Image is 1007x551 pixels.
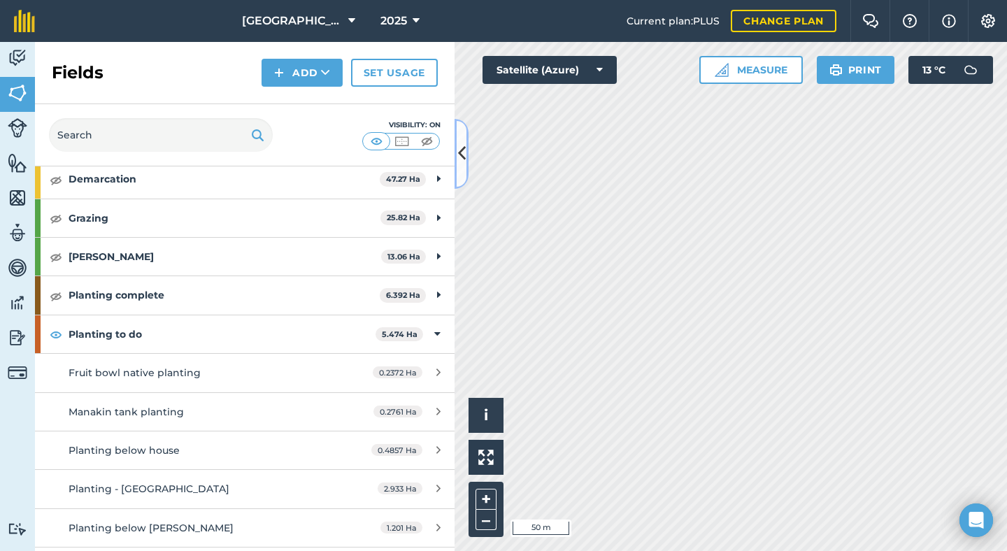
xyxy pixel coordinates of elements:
img: Ruler icon [715,63,729,77]
button: 13 °C [908,56,993,84]
img: A cog icon [980,14,997,28]
a: Change plan [731,10,836,32]
button: Add [262,59,343,87]
span: Manakin tank planting [69,406,184,418]
img: svg+xml;base64,PD94bWwgdmVyc2lvbj0iMS4wIiBlbmNvZGluZz0idXRmLTgiPz4KPCEtLSBHZW5lcmF0b3I6IEFkb2JlIE... [957,56,985,84]
a: Manakin tank planting0.2761 Ha [35,393,455,431]
strong: 5.474 Ha [382,329,417,339]
button: Satellite (Azure) [483,56,617,84]
button: Print [817,56,895,84]
button: – [476,510,497,530]
div: Planting to do5.474 Ha [35,315,455,353]
div: Open Intercom Messenger [959,503,993,537]
img: Two speech bubbles overlapping with the left bubble in the forefront [862,14,879,28]
strong: 47.27 Ha [386,174,420,184]
img: svg+xml;base64,PHN2ZyB4bWxucz0iaHR0cDovL3d3dy53My5vcmcvMjAwMC9zdmciIHdpZHRoPSIxOSIgaGVpZ2h0PSIyNC... [251,127,264,143]
img: svg+xml;base64,PHN2ZyB4bWxucz0iaHR0cDovL3d3dy53My5vcmcvMjAwMC9zdmciIHdpZHRoPSI1MCIgaGVpZ2h0PSI0MC... [368,134,385,148]
strong: 6.392 Ha [386,290,420,300]
span: 2.933 Ha [378,482,422,494]
img: Four arrows, one pointing top left, one top right, one bottom right and the last bottom left [478,450,494,465]
img: svg+xml;base64,PD94bWwgdmVyc2lvbj0iMS4wIiBlbmNvZGluZz0idXRmLTgiPz4KPCEtLSBHZW5lcmF0b3I6IEFkb2JlIE... [8,222,27,243]
img: svg+xml;base64,PHN2ZyB4bWxucz0iaHR0cDovL3d3dy53My5vcmcvMjAwMC9zdmciIHdpZHRoPSIxOCIgaGVpZ2h0PSIyNC... [50,248,62,265]
a: Planting below house0.4857 Ha [35,431,455,469]
strong: Grazing [69,199,380,237]
a: Planting - [GEOGRAPHIC_DATA]2.933 Ha [35,470,455,508]
h2: Fields [52,62,103,84]
strong: 25.82 Ha [387,213,420,222]
img: svg+xml;base64,PHN2ZyB4bWxucz0iaHR0cDovL3d3dy53My5vcmcvMjAwMC9zdmciIHdpZHRoPSIxOCIgaGVpZ2h0PSIyNC... [50,171,62,188]
img: svg+xml;base64,PD94bWwgdmVyc2lvbj0iMS4wIiBlbmNvZGluZz0idXRmLTgiPz4KPCEtLSBHZW5lcmF0b3I6IEFkb2JlIE... [8,327,27,348]
button: i [469,398,503,433]
strong: Planting complete [69,276,380,314]
img: svg+xml;base64,PHN2ZyB4bWxucz0iaHR0cDovL3d3dy53My5vcmcvMjAwMC9zdmciIHdpZHRoPSI1MCIgaGVpZ2h0PSI0MC... [418,134,436,148]
a: Planting below [PERSON_NAME]1.201 Ha [35,509,455,547]
img: svg+xml;base64,PHN2ZyB4bWxucz0iaHR0cDovL3d3dy53My5vcmcvMjAwMC9zdmciIHdpZHRoPSI1NiIgaGVpZ2h0PSI2MC... [8,152,27,173]
img: svg+xml;base64,PD94bWwgdmVyc2lvbj0iMS4wIiBlbmNvZGluZz0idXRmLTgiPz4KPCEtLSBHZW5lcmF0b3I6IEFkb2JlIE... [8,118,27,138]
span: Fruit bowl native planting [69,366,201,379]
a: Fruit bowl native planting0.2372 Ha [35,354,455,392]
span: 2025 [380,13,407,29]
img: svg+xml;base64,PD94bWwgdmVyc2lvbj0iMS4wIiBlbmNvZGluZz0idXRmLTgiPz4KPCEtLSBHZW5lcmF0b3I6IEFkb2JlIE... [8,48,27,69]
button: + [476,489,497,510]
span: Current plan : PLUS [627,13,720,29]
button: Measure [699,56,803,84]
img: svg+xml;base64,PHN2ZyB4bWxucz0iaHR0cDovL3d3dy53My5vcmcvMjAwMC9zdmciIHdpZHRoPSI1MCIgaGVpZ2h0PSI0MC... [393,134,410,148]
a: Set usage [351,59,438,87]
img: svg+xml;base64,PD94bWwgdmVyc2lvbj0iMS4wIiBlbmNvZGluZz0idXRmLTgiPz4KPCEtLSBHZW5lcmF0b3I6IEFkb2JlIE... [8,363,27,382]
span: 0.4857 Ha [371,444,422,456]
div: Visibility: On [362,120,441,131]
div: Demarcation47.27 Ha [35,160,455,198]
strong: Planting to do [69,315,376,353]
img: svg+xml;base64,PHN2ZyB4bWxucz0iaHR0cDovL3d3dy53My5vcmcvMjAwMC9zdmciIHdpZHRoPSI1NiIgaGVpZ2h0PSI2MC... [8,83,27,103]
img: svg+xml;base64,PD94bWwgdmVyc2lvbj0iMS4wIiBlbmNvZGluZz0idXRmLTgiPz4KPCEtLSBHZW5lcmF0b3I6IEFkb2JlIE... [8,292,27,313]
img: svg+xml;base64,PD94bWwgdmVyc2lvbj0iMS4wIiBlbmNvZGluZz0idXRmLTgiPz4KPCEtLSBHZW5lcmF0b3I6IEFkb2JlIE... [8,522,27,536]
img: svg+xml;base64,PHN2ZyB4bWxucz0iaHR0cDovL3d3dy53My5vcmcvMjAwMC9zdmciIHdpZHRoPSIxNCIgaGVpZ2h0PSIyNC... [274,64,284,81]
img: svg+xml;base64,PHN2ZyB4bWxucz0iaHR0cDovL3d3dy53My5vcmcvMjAwMC9zdmciIHdpZHRoPSI1NiIgaGVpZ2h0PSI2MC... [8,187,27,208]
img: svg+xml;base64,PHN2ZyB4bWxucz0iaHR0cDovL3d3dy53My5vcmcvMjAwMC9zdmciIHdpZHRoPSIxOCIgaGVpZ2h0PSIyNC... [50,287,62,304]
span: Planting - [GEOGRAPHIC_DATA] [69,482,229,495]
span: i [484,406,488,424]
span: 1.201 Ha [380,522,422,534]
input: Search [49,118,273,152]
div: [PERSON_NAME]13.06 Ha [35,238,455,275]
span: Planting below [PERSON_NAME] [69,522,234,534]
img: fieldmargin Logo [14,10,35,32]
div: Planting complete6.392 Ha [35,276,455,314]
span: Planting below house [69,444,180,457]
strong: 13.06 Ha [387,252,420,262]
span: 13 ° C [922,56,945,84]
img: svg+xml;base64,PHN2ZyB4bWxucz0iaHR0cDovL3d3dy53My5vcmcvMjAwMC9zdmciIHdpZHRoPSIxOCIgaGVpZ2h0PSIyNC... [50,326,62,343]
img: svg+xml;base64,PHN2ZyB4bWxucz0iaHR0cDovL3d3dy53My5vcmcvMjAwMC9zdmciIHdpZHRoPSIxOCIgaGVpZ2h0PSIyNC... [50,210,62,227]
span: [GEOGRAPHIC_DATA] [242,13,343,29]
img: A question mark icon [901,14,918,28]
span: 0.2372 Ha [373,366,422,378]
strong: Demarcation [69,160,380,198]
div: Grazing25.82 Ha [35,199,455,237]
img: svg+xml;base64,PHN2ZyB4bWxucz0iaHR0cDovL3d3dy53My5vcmcvMjAwMC9zdmciIHdpZHRoPSIxOSIgaGVpZ2h0PSIyNC... [829,62,843,78]
span: 0.2761 Ha [373,406,422,417]
img: svg+xml;base64,PD94bWwgdmVyc2lvbj0iMS4wIiBlbmNvZGluZz0idXRmLTgiPz4KPCEtLSBHZW5lcmF0b3I6IEFkb2JlIE... [8,257,27,278]
strong: [PERSON_NAME] [69,238,381,275]
img: svg+xml;base64,PHN2ZyB4bWxucz0iaHR0cDovL3d3dy53My5vcmcvMjAwMC9zdmciIHdpZHRoPSIxNyIgaGVpZ2h0PSIxNy... [942,13,956,29]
